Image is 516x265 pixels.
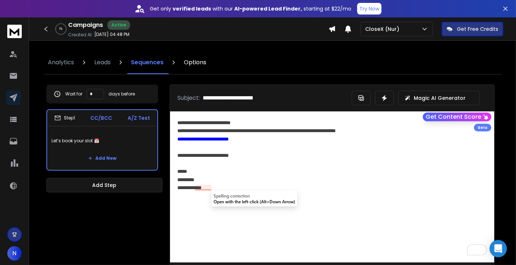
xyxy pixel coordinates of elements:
a: Leads [90,51,115,74]
p: Wait for [65,91,82,97]
img: tab_keywords_by_traffic_grey.svg [72,42,78,48]
p: Let’s book your slot 📅 [51,131,153,151]
p: A/Z Test [128,114,150,122]
button: Get Free Credits [442,22,503,36]
p: CloseX (Nur) [365,25,402,33]
p: days before [108,91,135,97]
p: Magic AI Generator [414,94,466,102]
strong: verified leads [173,5,211,12]
strong: AI-powered Lead Finder, [234,5,302,12]
p: CC/BCC [91,114,112,122]
p: Try Now [359,5,379,12]
img: website_grey.svg [12,19,17,25]
p: [DATE] 04:48 PM [94,32,129,37]
li: Step1CC/BCCA/Z TestLet’s book your slot 📅Add New [46,109,158,171]
a: Options [179,51,211,74]
button: Get Content Score [423,113,491,121]
a: Analytics [44,51,78,74]
div: Open Intercom Messenger [490,240,507,257]
button: N [7,246,22,261]
p: Created At: [68,32,93,38]
button: Try Now [357,3,381,15]
button: Add New [82,151,122,166]
p: Options [184,58,206,67]
div: v 4.0.25 [20,12,36,17]
p: Get only with our starting at $22/mo [150,5,351,12]
button: Add Step [46,178,162,192]
div: Domain Overview [28,43,65,48]
p: Get Free Credits [457,25,498,33]
div: To enrich screen reader interactions, please activate Accessibility in Grammarly extension settings [170,111,494,262]
p: Leads [94,58,111,67]
div: Domain: [URL] [19,19,51,25]
p: Sequences [131,58,164,67]
p: 1 % [59,27,63,31]
h1: Campaigns [68,21,103,29]
img: logo_orange.svg [12,12,17,17]
div: Step 1 [54,115,75,121]
p: Subject: [177,94,200,102]
div: Keywords by Traffic [80,43,122,48]
div: Beta [474,124,491,131]
div: Active [107,20,130,30]
p: Analytics [48,58,74,67]
a: Sequences [127,51,168,74]
img: logo [7,25,22,38]
button: Magic AI Generator [398,91,480,105]
img: tab_domain_overview_orange.svg [20,42,25,48]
